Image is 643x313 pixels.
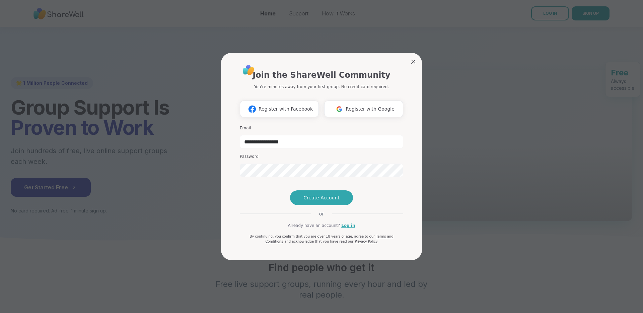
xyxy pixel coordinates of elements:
[265,235,393,243] a: Terms and Conditions
[253,69,390,81] h1: Join the ShareWell Community
[303,194,340,201] span: Create Account
[240,101,319,117] button: Register with Facebook
[246,103,259,115] img: ShareWell Logomark
[355,240,377,243] a: Privacy Policy
[341,223,355,229] a: Log in
[240,154,403,160] h3: Password
[290,190,353,205] button: Create Account
[333,103,346,115] img: ShareWell Logomark
[241,62,256,77] img: ShareWell Logo
[249,235,375,238] span: By continuing, you confirm that you are over 18 years of age, agree to our
[254,84,389,90] p: You're minutes away from your first group. No credit card required.
[311,210,332,217] span: or
[284,240,353,243] span: and acknowledge that you have read our
[288,223,340,229] span: Already have an account?
[240,125,403,131] h3: Email
[346,106,395,113] span: Register with Google
[259,106,313,113] span: Register with Facebook
[324,101,403,117] button: Register with Google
